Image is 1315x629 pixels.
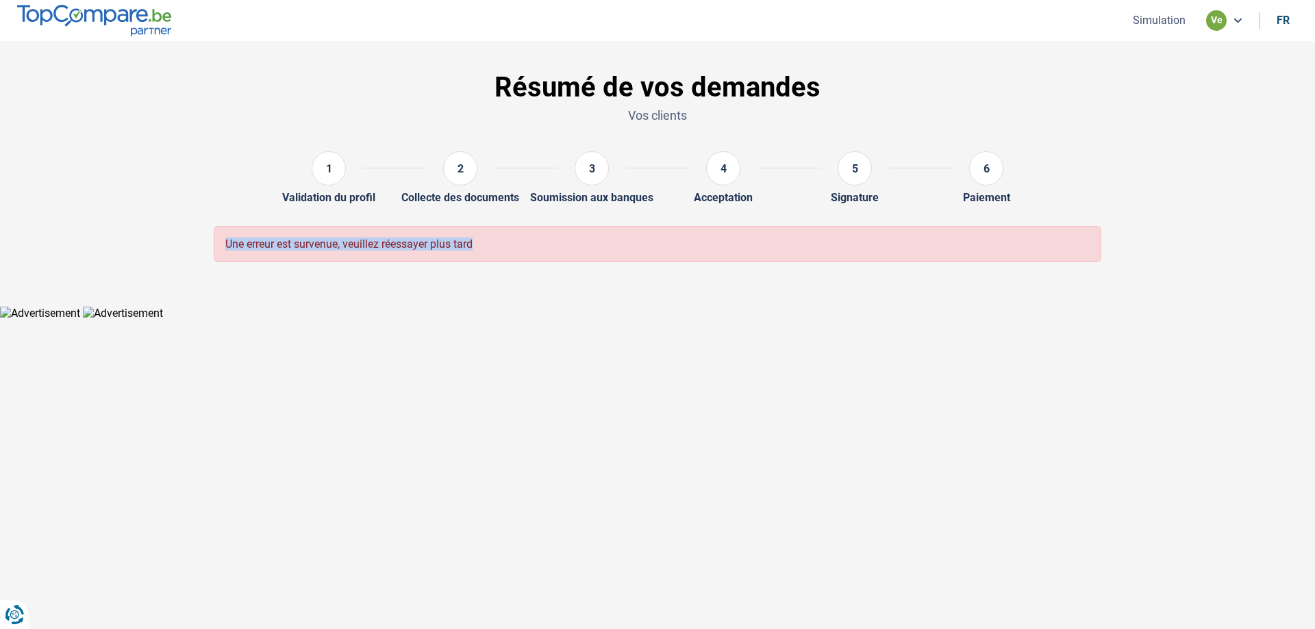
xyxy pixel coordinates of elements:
[282,191,375,204] div: Validation du profil
[969,151,1003,185] div: 6
[443,151,477,185] div: 2
[214,107,1101,124] p: Vos clients
[401,191,519,204] div: Collecte des documents
[831,191,879,204] div: Signature
[17,5,171,36] img: TopCompare.be
[1129,13,1190,27] button: Simulation
[530,191,653,204] div: Soumission aux banques
[838,151,872,185] div: 5
[694,191,753,204] div: Acceptation
[706,151,740,185] div: 4
[1206,10,1227,31] div: ve
[214,226,1101,262] div: Une erreur est survenue, veuillez réessayer plus tard
[575,151,609,185] div: 3
[1277,14,1290,27] div: fr
[214,71,1101,104] h1: Résumé de vos demandes
[312,151,346,185] div: 1
[83,307,163,320] img: Advertisement
[963,191,1010,204] div: Paiement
